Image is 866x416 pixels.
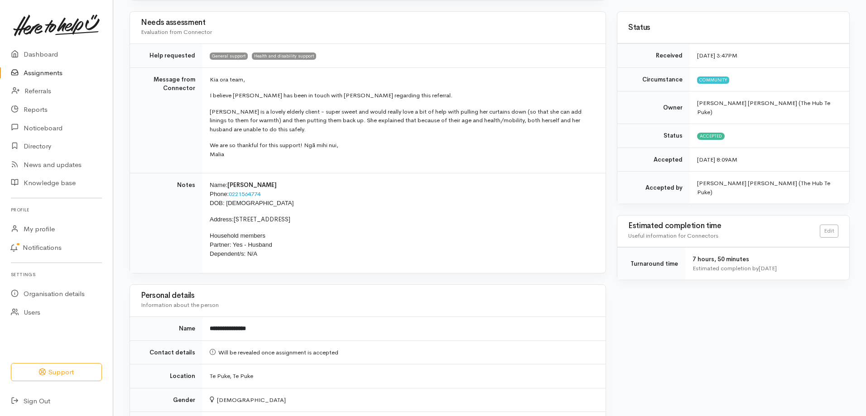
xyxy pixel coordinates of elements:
[210,75,595,84] p: Kia ora team,
[141,292,595,300] h3: Personal details
[210,396,286,404] span: [DEMOGRAPHIC_DATA]
[617,148,690,172] td: Accepted
[617,124,690,148] td: Status
[617,44,690,68] td: Received
[210,91,595,100] p: I believe [PERSON_NAME] has been in touch with [PERSON_NAME] regarding this referral.
[210,232,272,257] span: Household members Partner: Yes - Husband Dependent/s: N/A
[617,91,690,124] td: Owner
[690,172,849,204] td: [PERSON_NAME] [PERSON_NAME] (The Hub Te Puke)
[210,107,595,134] p: [PERSON_NAME] is a lovely elderly client - super sweet and would really love a bit of help with p...
[617,172,690,204] td: Accepted by
[130,44,202,68] td: Help requested
[697,133,725,140] span: Accepted
[693,264,838,273] div: Estimated completion by
[252,53,316,60] span: Health and disability support
[697,52,737,59] time: [DATE] 3:47PM
[202,364,606,388] td: Te Puke, Te Puke
[227,181,277,189] span: [PERSON_NAME]
[697,99,830,116] span: [PERSON_NAME] [PERSON_NAME] (The Hub Te Puke)
[234,215,290,223] span: [STREET_ADDRESS]
[210,53,248,60] span: General support
[130,317,202,341] td: Name
[229,190,260,198] a: 0221564774
[628,232,718,239] span: Useful information for Connectors
[697,156,737,163] time: [DATE] 8:09AM
[210,216,234,223] span: Address:
[141,28,212,36] span: Evaluation from Connector
[210,141,595,158] p: We are so thankful for this support! Ngā mihi nui, Malia
[130,173,202,273] td: Notes
[697,77,729,84] span: Community
[141,301,219,309] span: Information about the person
[11,268,102,281] h6: Settings
[617,248,685,280] td: Turnaround time
[11,204,102,216] h6: Profile
[130,340,202,364] td: Contact details
[820,225,838,238] a: Edit
[210,200,293,206] span: DOB: [DEMOGRAPHIC_DATA]
[693,255,749,263] span: 7 hours, 50 minutes
[141,19,595,27] h3: Needs assessment
[11,363,102,382] button: Support
[202,340,606,364] td: Will be revealed once assignment is accepted
[210,182,227,188] span: Name:
[759,264,777,272] time: [DATE]
[617,67,690,91] td: Circumstance
[130,364,202,388] td: Location
[130,388,202,412] td: Gender
[210,191,229,197] span: Phone:
[628,24,838,32] h3: Status
[628,222,820,230] h3: Estimated completion time
[130,67,202,173] td: Message from Connector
